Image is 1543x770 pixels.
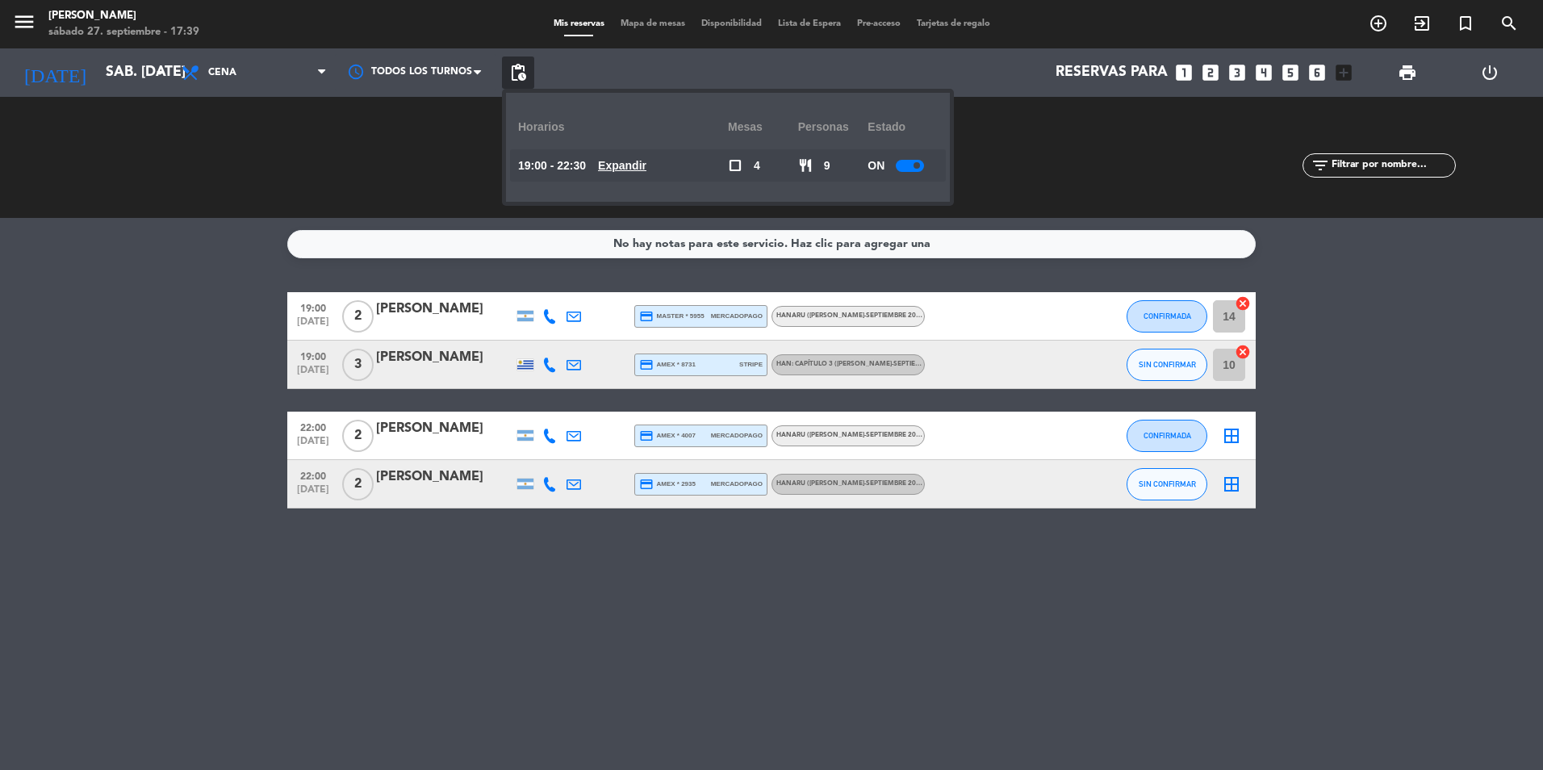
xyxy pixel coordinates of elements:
[868,105,938,149] div: Estado
[613,235,930,253] div: No hay notas para este servicio. Haz clic para agregar una
[376,467,513,488] div: [PERSON_NAME]
[293,417,333,436] span: 22:00
[48,8,199,24] div: [PERSON_NAME]
[1173,62,1194,83] i: looks_one
[1144,431,1191,440] span: CONFIRMADA
[1227,62,1248,83] i: looks_3
[150,63,169,82] i: arrow_drop_down
[639,309,654,324] i: credit_card
[1139,479,1196,488] span: SIN CONFIRMAR
[208,67,236,78] span: Cena
[12,55,98,90] i: [DATE]
[12,10,36,40] button: menu
[293,346,333,365] span: 19:00
[12,10,36,34] i: menu
[1144,312,1191,320] span: CONFIRMADA
[1480,63,1499,82] i: power_settings_new
[376,418,513,439] div: [PERSON_NAME]
[1127,300,1207,333] button: CONFIRMADA
[293,484,333,503] span: [DATE]
[639,309,705,324] span: master * 5955
[1456,14,1475,33] i: turned_in_not
[909,19,998,28] span: Tarjetas de regalo
[711,311,763,321] span: mercadopago
[798,105,868,149] div: personas
[639,429,654,443] i: credit_card
[849,19,909,28] span: Pre-acceso
[376,299,513,320] div: [PERSON_NAME]
[48,24,199,40] div: sábado 27. septiembre - 17:39
[776,480,926,487] span: Hanaru ([PERSON_NAME]-Septiembre 2025)
[342,349,374,381] span: 3
[546,19,613,28] span: Mis reservas
[1127,349,1207,381] button: SIN CONFIRMAR
[342,468,374,500] span: 2
[342,420,374,452] span: 2
[508,63,528,82] span: pending_actions
[754,157,760,175] span: 4
[798,158,813,173] span: restaurant
[1307,62,1328,83] i: looks_6
[1398,63,1417,82] span: print
[1139,360,1196,369] span: SIN CONFIRMAR
[639,358,696,372] span: amex * 8731
[1235,295,1251,312] i: cancel
[342,300,374,333] span: 2
[776,312,926,319] span: Hanaru ([PERSON_NAME]-Septiembre 2025)
[639,477,696,492] span: amex * 2935
[1369,14,1388,33] i: add_circle_outline
[376,347,513,368] div: [PERSON_NAME]
[1280,62,1301,83] i: looks_5
[1333,62,1354,83] i: add_box
[711,430,763,441] span: mercadopago
[1222,426,1241,446] i: border_all
[868,157,884,175] span: ON
[776,432,926,438] span: Hanaru ([PERSON_NAME]-Septiembre 2025)
[518,157,586,175] span: 19:00 - 22:30
[1311,156,1330,175] i: filter_list
[1222,475,1241,494] i: border_all
[824,157,830,175] span: 9
[598,159,646,172] u: Expandir
[293,298,333,316] span: 19:00
[293,316,333,335] span: [DATE]
[1200,62,1221,83] i: looks_two
[1253,62,1274,83] i: looks_4
[1499,14,1519,33] i: search
[776,361,954,367] span: Han: Capítulo 3 ([PERSON_NAME]-Septiembre 2025)
[1235,344,1251,360] i: cancel
[518,105,728,149] div: Horarios
[1056,65,1168,81] span: Reservas para
[728,105,798,149] div: Mesas
[1127,420,1207,452] button: CONFIRMADA
[293,466,333,484] span: 22:00
[613,19,693,28] span: Mapa de mesas
[293,436,333,454] span: [DATE]
[293,365,333,383] span: [DATE]
[711,479,763,489] span: mercadopago
[728,158,742,173] span: check_box_outline_blank
[639,477,654,492] i: credit_card
[1127,468,1207,500] button: SIN CONFIRMAR
[770,19,849,28] span: Lista de Espera
[639,429,696,443] span: amex * 4007
[1412,14,1432,33] i: exit_to_app
[1330,157,1455,174] input: Filtrar por nombre...
[1449,48,1531,97] div: LOG OUT
[639,358,654,372] i: credit_card
[739,359,763,370] span: stripe
[693,19,770,28] span: Disponibilidad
